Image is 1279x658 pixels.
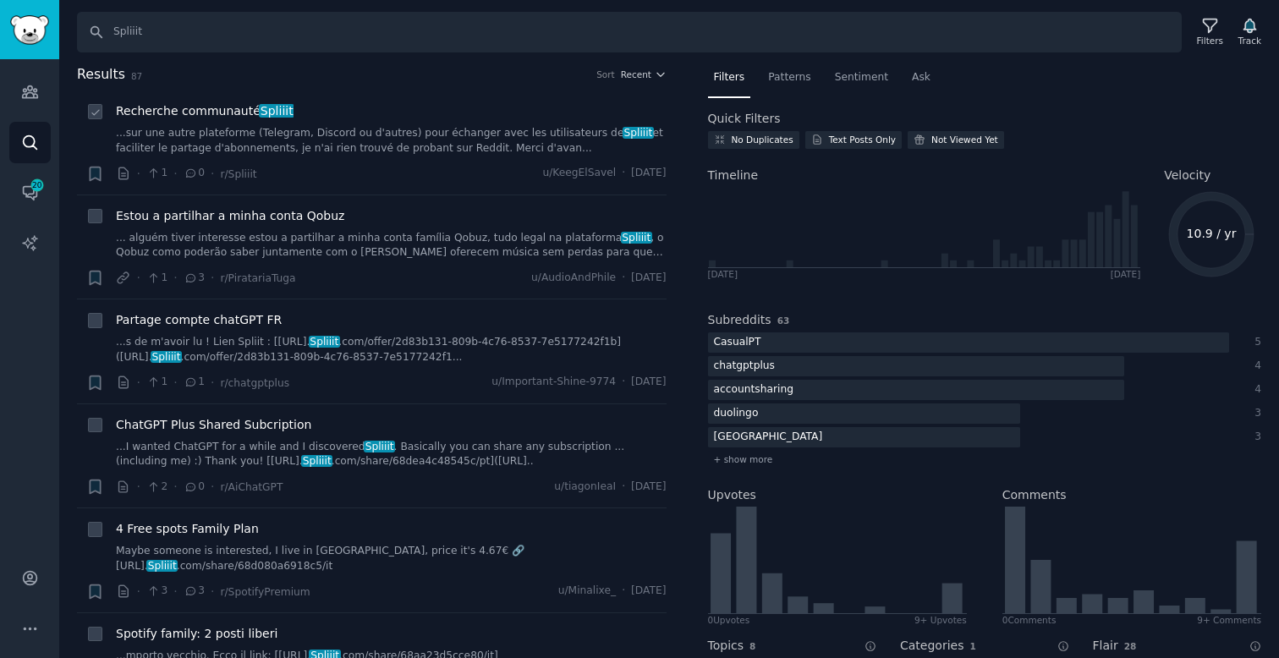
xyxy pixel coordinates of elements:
[220,168,256,180] span: r/Spliiit
[708,332,767,354] div: CasualPT
[309,336,340,348] span: Spliiit
[714,453,773,465] span: + show more
[708,380,799,401] div: accountsharing
[631,166,666,181] span: [DATE]
[622,375,625,390] span: ·
[146,560,178,572] span: Spliiit
[1232,14,1267,50] button: Track
[137,165,140,183] span: ·
[116,625,277,643] a: Spotify family: 2 posti liberi
[220,377,289,389] span: r/chatgptplus
[749,641,755,651] span: 8
[116,544,667,573] a: Maybe someone is interested, I live in [GEOGRAPHIC_DATA], price it's 4.67€ 🔗 [URL].Spliiit.com/sh...
[211,583,214,600] span: ·
[10,15,49,45] img: GummySearch logo
[732,134,793,145] div: No Duplicates
[116,311,282,329] a: Partage compte chatGPT FR
[1197,35,1223,47] div: Filters
[554,480,616,495] span: u/tiagonIeaI
[301,455,332,467] span: Spliiit
[77,64,125,85] span: Results
[211,165,214,183] span: ·
[173,478,177,496] span: ·
[631,375,666,390] span: [DATE]
[708,637,744,655] h2: Topics
[912,70,930,85] span: Ask
[137,374,140,392] span: ·
[173,269,177,287] span: ·
[184,166,205,181] span: 0
[622,271,625,286] span: ·
[30,179,45,191] span: 20
[116,416,311,434] a: ChatGPT Plus Shared Subcription
[1247,335,1262,350] div: 5
[116,102,294,120] span: Recherche communauté
[829,134,896,145] div: Text Posts Only
[631,271,666,286] span: [DATE]
[542,166,616,181] span: u/KeegElSavel
[146,375,167,390] span: 1
[621,232,652,244] span: Spliiit
[708,268,738,280] div: [DATE]
[777,315,790,326] span: 63
[137,478,140,496] span: ·
[211,478,214,496] span: ·
[631,584,666,599] span: [DATE]
[558,584,616,599] span: u/Minalixe_
[116,520,259,538] a: 4 Free spots Family Plan
[768,70,810,85] span: Patterns
[77,12,1182,52] input: Search Keyword
[900,637,963,655] h2: Categories
[1164,167,1210,184] span: Velocity
[835,70,888,85] span: Sentiment
[220,586,310,598] span: r/SpotifyPremium
[714,70,745,85] span: Filters
[1247,430,1262,445] div: 3
[151,351,182,363] span: Spliiit
[116,335,667,365] a: ...s de m'avoir lu ! Lien Spliit : [[URL].Spliiit.com/offer/2d83b131-809b-4c76-8537-7e5177242f1b]...
[116,207,344,225] a: Estou a partilhar a minha conta Qobuz
[184,480,205,495] span: 0
[1111,268,1141,280] div: [DATE]
[146,480,167,495] span: 2
[173,583,177,600] span: ·
[211,374,214,392] span: ·
[531,271,616,286] span: u/AudioAndPhile
[1247,359,1262,374] div: 4
[708,403,765,425] div: duolingo
[708,356,782,377] div: chatgptplus
[1238,35,1261,47] div: Track
[220,481,283,493] span: r/AiChatGPT
[1124,641,1137,651] span: 28
[116,126,667,156] a: ...sur une autre plateforme (Telegram, Discord ou d'autres) pour échanger avec les utilisateurs d...
[622,166,625,181] span: ·
[1197,614,1261,626] div: 9+ Comments
[708,427,829,448] div: [GEOGRAPHIC_DATA]
[173,374,177,392] span: ·
[622,480,625,495] span: ·
[137,583,140,600] span: ·
[184,584,205,599] span: 3
[211,269,214,287] span: ·
[1002,486,1067,504] h2: Comments
[364,441,395,452] span: Spliiit
[1093,637,1118,655] h2: Flair
[622,584,625,599] span: ·
[146,584,167,599] span: 3
[914,614,967,626] div: 9+ Upvotes
[631,480,666,495] span: [DATE]
[708,311,771,329] h2: Subreddits
[931,134,998,145] div: Not Viewed Yet
[116,231,667,260] a: ... alguém tiver interesse estou a partilhar a minha conta família Qobuz, tudo legal na plataform...
[1187,227,1237,240] text: 10.9 / yr
[116,440,667,469] a: ...I wanted ChatGPT for a while and I discoveredSpliiit. Basically you can share any subscription...
[259,104,294,118] span: Spliiit
[1247,406,1262,421] div: 3
[137,269,140,287] span: ·
[146,166,167,181] span: 1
